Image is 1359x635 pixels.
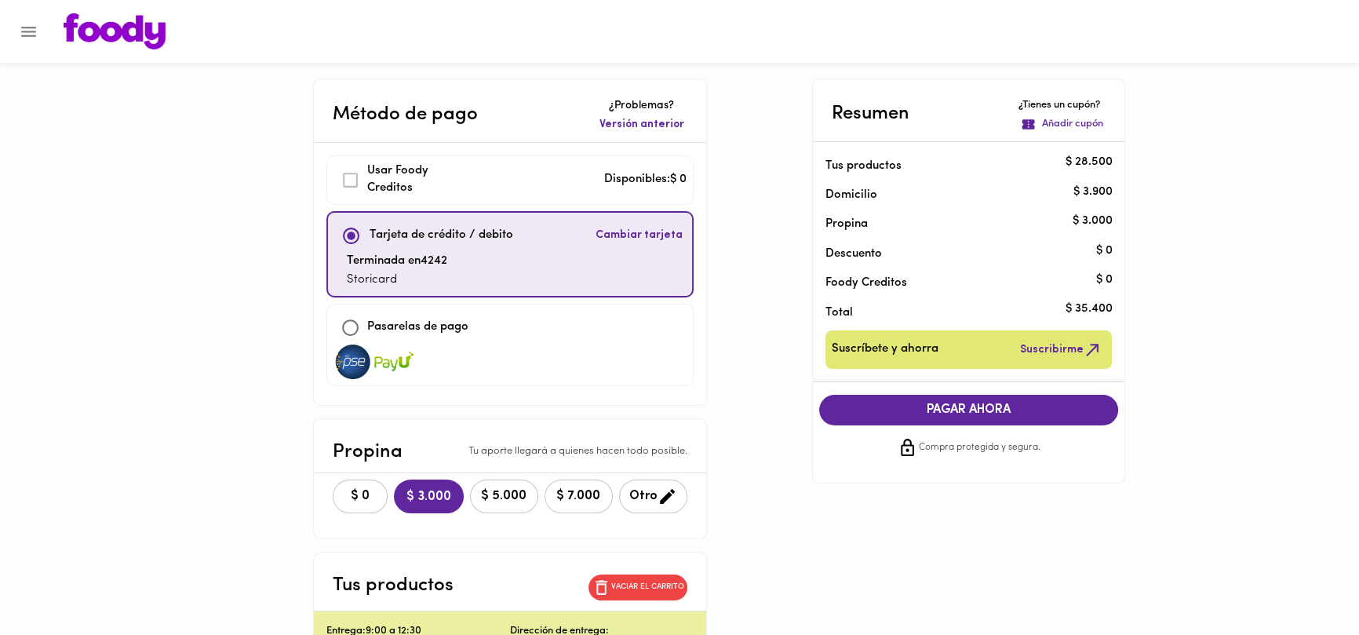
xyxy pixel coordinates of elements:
p: Domicilio [825,187,877,203]
button: $ 5.000 [470,480,538,513]
span: $ 3.000 [406,490,451,505]
img: logo.png [64,13,166,49]
span: Suscribirme [1019,340,1102,359]
button: Añadir cupón [1018,114,1106,135]
button: $ 0 [333,480,388,513]
img: visa [374,345,414,379]
p: Total [825,305,1088,321]
p: $ 0 [1095,243,1112,259]
p: Pasarelas de pago [367,319,468,337]
button: Cambiar tarjeta [592,219,686,253]
p: Resumen [832,100,909,128]
button: Otro [619,480,687,513]
p: Descuento [825,246,882,262]
p: Vaciar el carrito [611,582,684,593]
button: $ 7.000 [545,480,613,513]
iframe: Messagebird Livechat Widget [1268,544,1343,619]
p: Tarjeta de crédito / debito [370,227,513,245]
p: ¿Tienes un cupón? [1018,98,1106,113]
span: PAGAR AHORA [835,403,1103,418]
p: Método de pago [333,100,478,129]
p: $ 35.400 [1065,301,1112,318]
p: $ 3.900 [1073,184,1112,200]
p: Tus productos [825,158,1088,174]
p: Tu aporte llegará a quienes hacen todo posible. [468,444,687,459]
button: Menu [9,13,48,51]
p: Usar Foody Creditos [367,162,475,198]
p: $ 28.500 [1065,155,1112,171]
p: Tus productos [333,571,454,600]
button: $ 3.000 [394,480,464,513]
span: Otro [629,487,677,506]
p: ¿Problemas? [596,98,687,114]
img: visa [333,345,373,379]
p: $ 0 [1095,272,1112,288]
p: Propina [333,438,403,466]
p: Añadir cupón [1041,117,1102,132]
span: Cambiar tarjeta [596,228,683,243]
button: Versión anterior [596,114,687,136]
span: $ 5.000 [480,489,528,504]
button: Vaciar el carrito [588,575,687,600]
p: Terminada en 4242 [347,253,447,271]
span: $ 0 [343,489,377,504]
p: Disponibles: $ 0 [604,171,687,189]
button: PAGAR AHORA [819,395,1119,425]
p: Propina [825,216,1088,232]
span: $ 7.000 [555,489,603,504]
span: Suscríbete y ahorra [832,340,938,359]
button: Suscribirme [1016,337,1106,363]
p: Storicard [347,272,447,290]
span: Versión anterior [599,117,684,133]
p: Foody Creditos [825,275,1088,291]
p: $ 3.000 [1072,213,1112,229]
span: Compra protegida y segura. [919,440,1040,456]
